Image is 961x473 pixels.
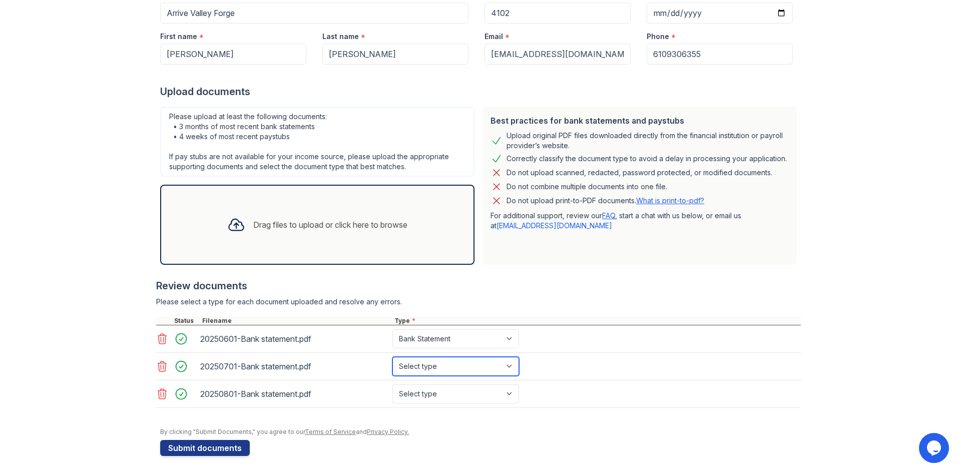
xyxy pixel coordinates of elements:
a: Privacy Policy. [367,428,409,435]
div: Upload documents [160,85,801,99]
div: Status [172,317,200,325]
div: Filename [200,317,392,325]
button: Submit documents [160,440,250,456]
div: 20250701-Bank statement.pdf [200,358,388,374]
label: Last name [322,32,359,42]
p: For additional support, review our , start a chat with us below, or email us at [491,211,789,231]
a: What is print-to-pdf? [636,196,704,205]
a: FAQ [602,211,615,220]
div: Drag files to upload or click here to browse [253,219,407,231]
label: Phone [647,32,669,42]
div: Review documents [156,279,801,293]
div: 20250601-Bank statement.pdf [200,331,388,347]
div: Best practices for bank statements and paystubs [491,115,789,127]
div: Please select a type for each document uploaded and resolve any errors. [156,297,801,307]
div: Upload original PDF files downloaded directly from the financial institution or payroll provider’... [507,131,789,151]
div: Please upload at least the following documents: • 3 months of most recent bank statements • 4 wee... [160,107,474,177]
label: Email [485,32,503,42]
div: Do not upload scanned, redacted, password protected, or modified documents. [507,167,772,179]
div: By clicking "Submit Documents," you agree to our and [160,428,801,436]
div: Type [392,317,801,325]
div: Do not combine multiple documents into one file. [507,181,667,193]
a: Terms of Service [305,428,356,435]
a: [EMAIL_ADDRESS][DOMAIN_NAME] [497,221,612,230]
iframe: chat widget [919,433,951,463]
label: First name [160,32,197,42]
p: Do not upload print-to-PDF documents. [507,196,704,206]
div: 20250801-Bank statement.pdf [200,386,388,402]
div: Correctly classify the document type to avoid a delay in processing your application. [507,153,787,165]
